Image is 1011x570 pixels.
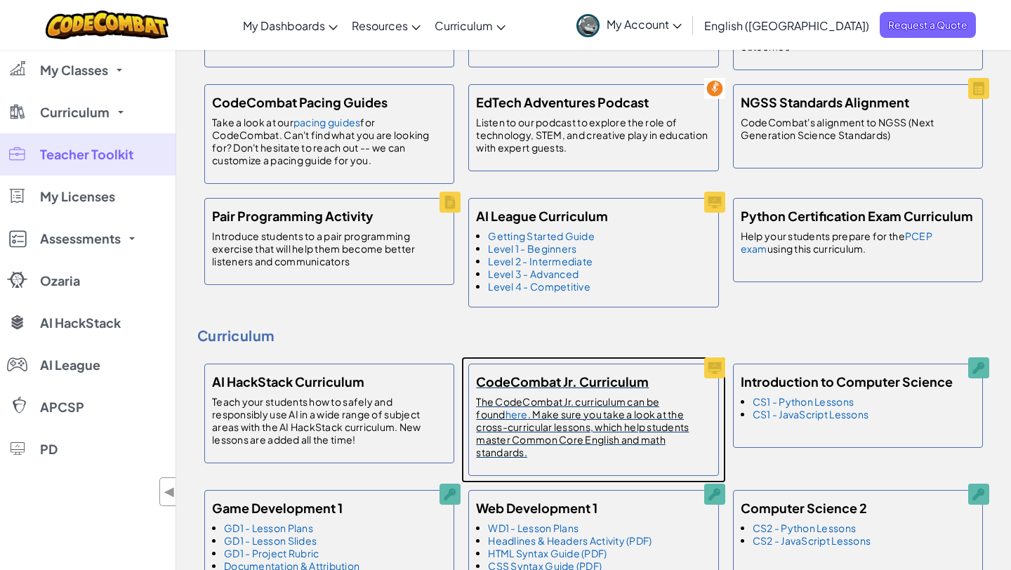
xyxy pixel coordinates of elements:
[293,116,361,128] a: pacing guides
[352,18,408,33] span: Resources
[212,498,343,518] h5: Game Development 1
[212,230,447,267] p: Introduce students to a pair programming exercise that will help them become better listeners and...
[476,92,649,112] h5: EdTech Adventures Podcast
[726,357,990,455] a: Introduction to Computer Science CS1 - Python Lessons CS1 - JavaScript Lessons
[607,17,682,32] span: My Account
[488,267,579,280] a: Level 3 - Advanced
[224,522,313,534] a: GD1 - Lesson Plans
[40,232,121,245] span: Assessments
[488,522,579,534] a: WD1 - Lesson Plans
[212,206,374,226] h5: Pair Programming Activity
[488,280,590,293] a: Level 4 - Competitive
[505,408,528,420] a: here
[46,11,168,39] img: CodeCombat logo
[880,12,976,38] a: Request a Quote
[40,274,80,287] span: Ozaria
[741,371,953,392] h5: Introduction to Computer Science
[476,371,649,392] h5: CodeCombat Jr. Curriculum
[741,230,932,255] a: PCEP exam
[476,116,711,154] p: Listen to our podcast to explore the role of technology, STEM, and creative play in education wit...
[224,547,319,559] a: GD1 - Project Rubric
[569,3,689,47] a: My Account
[753,395,854,408] a: CS1 - Python Lessons
[741,498,867,518] h5: Computer Science 2
[488,255,593,267] a: Level 2 - Intermediate
[40,317,121,329] span: AI HackStack
[753,408,868,420] a: CS1 - JavaScript Lessons
[726,191,990,289] a: Python Certification Exam Curriculum Help your students prepare for thePCEP examusing this curric...
[741,116,975,141] p: CodeCombat's alignment to NGSS (Next Generation Science Standards)
[197,191,461,292] a: Pair Programming Activity Introduce students to a pair programming exercise that will help them b...
[697,6,876,44] a: English ([GEOGRAPHIC_DATA])
[212,116,447,166] p: Take a look at our for CodeCombat. Can't find what you are looking for? Don't hesitate to reach o...
[576,14,600,37] img: avatar
[212,92,388,112] h5: CodeCombat Pacing Guides
[40,106,110,119] span: Curriculum
[476,395,711,458] p: The CodeCombat Jr. curriculum can be found . Make sure you take a look at the cross-curricular le...
[488,534,652,547] a: Headlines & Headers Activity (PDF)
[224,534,317,547] a: GD1 - Lesson Slides
[726,77,990,175] a: NGSS Standards Alignment CodeCombat's alignment to NGSS (Next Generation Science Standards)
[704,18,869,33] span: English ([GEOGRAPHIC_DATA])
[197,357,461,470] a: AI HackStack Curriculum Teach your students how to safely and responsibly use AI in a wide range ...
[461,77,725,178] a: EdTech Adventures Podcast Listen to our podcast to explore the role of technology, STEM, and crea...
[435,18,493,33] span: Curriculum
[488,547,607,559] a: HTML Syntax Guide (PDF)
[461,357,725,483] a: CodeCombat Jr. Curriculum The CodeCombat Jr. curriculum can be foundhere. Make sure you take a lo...
[236,6,345,44] a: My Dashboards
[753,522,856,534] a: CS2 - Python Lessons
[753,534,871,547] a: CS2 - JavaScript Lessons
[741,206,973,226] h5: Python Certification Exam Curriculum
[212,395,447,446] p: Teach your students how to safely and responsibly use AI in a wide range of subject areas with th...
[40,148,133,161] span: Teacher Toolkit
[197,325,990,346] h4: Curriculum
[741,230,975,255] p: Help your students prepare for the using this curriculum.
[488,230,595,242] a: Getting Started Guide
[212,371,364,392] h5: AI HackStack Curriculum
[428,6,513,44] a: Curriculum
[164,482,176,502] span: ◀
[741,92,909,112] h5: NGSS Standards Alignment
[243,18,325,33] span: My Dashboards
[197,77,461,191] a: CodeCombat Pacing Guides Take a look at ourpacing guidesfor CodeCombat. Can't find what you are l...
[40,190,115,203] span: My Licenses
[345,6,428,44] a: Resources
[40,64,108,77] span: My Classes
[476,498,597,518] h5: Web Development 1
[476,206,608,226] h5: AI League Curriculum
[40,359,100,371] span: AI League
[488,242,576,255] a: Level 1 - Beginners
